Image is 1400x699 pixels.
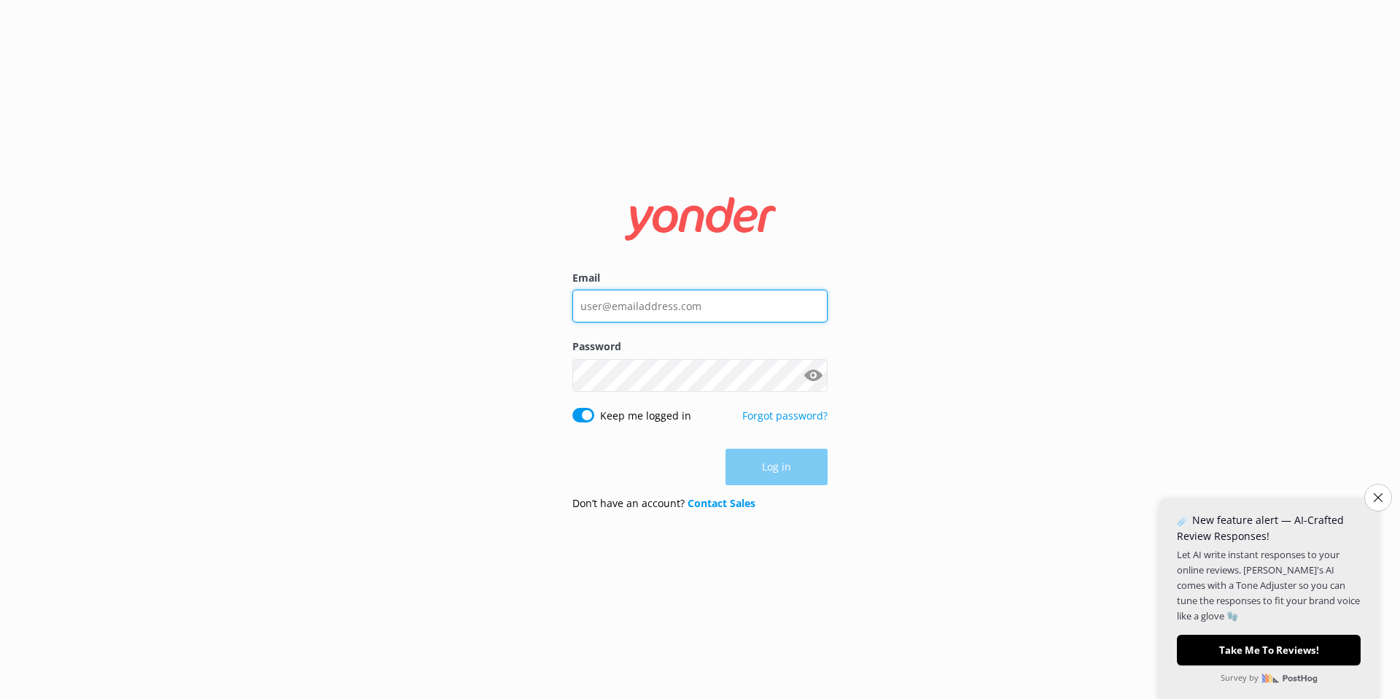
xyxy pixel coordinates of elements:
[572,270,828,286] label: Email
[572,290,828,323] input: user@emailaddress.com
[798,360,828,390] button: Show password
[572,339,828,355] label: Password
[688,496,755,510] a: Contact Sales
[742,409,828,422] a: Forgot password?
[600,408,691,424] label: Keep me logged in
[572,495,755,511] p: Don’t have an account?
